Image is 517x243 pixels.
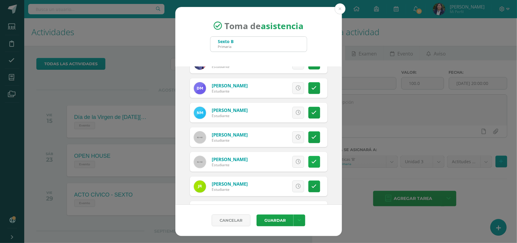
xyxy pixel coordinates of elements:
img: 60x60 [194,131,206,143]
div: Primaria [218,44,234,49]
strong: asistencia [261,20,303,32]
button: Guardar [257,214,293,226]
a: [PERSON_NAME] [212,156,248,162]
button: Close (Esc) [335,3,346,14]
a: [PERSON_NAME] [212,181,248,187]
a: [PERSON_NAME] [212,107,248,113]
div: Estudiante [212,162,248,167]
div: Sexto B [218,39,234,44]
img: 6aaca6776ce64cec17a8d9fd5042e2ca.png [194,107,206,119]
img: d72d3af8e57818c692398b66eca4cc7a.png [194,82,206,94]
a: Cancelar [212,214,250,226]
span: Toma de [224,20,303,32]
img: 60x60 [194,156,206,168]
a: [PERSON_NAME] [212,132,248,138]
div: Estudiante [212,187,248,192]
div: Estudiante [212,64,248,69]
div: Estudiante [212,113,248,118]
a: [PERSON_NAME] [212,83,248,89]
div: Estudiante [212,89,248,94]
img: bf8c3b0709e6713185b69265f7439db6.png [194,181,206,193]
div: Estudiante [212,138,248,143]
input: Busca un grado o sección aquí... [210,37,307,52]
